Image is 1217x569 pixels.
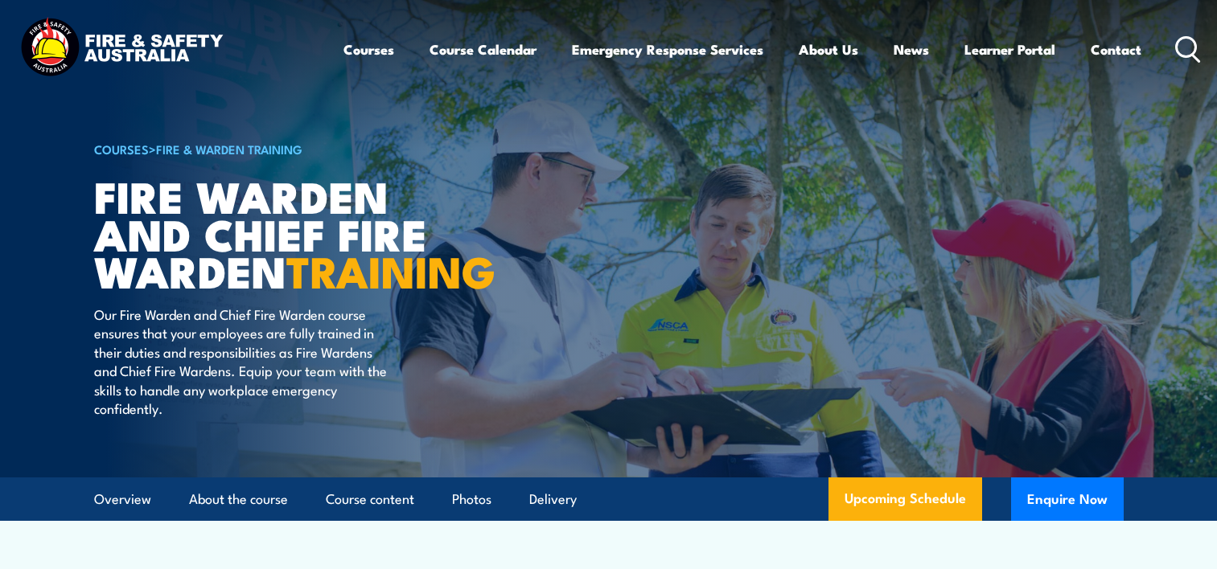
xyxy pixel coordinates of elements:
[326,478,414,521] a: Course content
[964,28,1055,71] a: Learner Portal
[1091,28,1141,71] a: Contact
[828,477,982,521] a: Upcoming Schedule
[94,139,491,158] h6: >
[799,28,858,71] a: About Us
[156,140,302,158] a: Fire & Warden Training
[430,28,537,71] a: Course Calendar
[529,478,577,521] a: Delivery
[94,177,491,289] h1: Fire Warden and Chief Fire Warden
[286,236,495,303] strong: TRAINING
[189,478,288,521] a: About the course
[94,478,151,521] a: Overview
[1011,477,1124,521] button: Enquire Now
[94,140,149,158] a: COURSES
[452,478,491,521] a: Photos
[572,28,763,71] a: Emergency Response Services
[343,28,394,71] a: Courses
[894,28,929,71] a: News
[94,305,388,417] p: Our Fire Warden and Chief Fire Warden course ensures that your employees are fully trained in the...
